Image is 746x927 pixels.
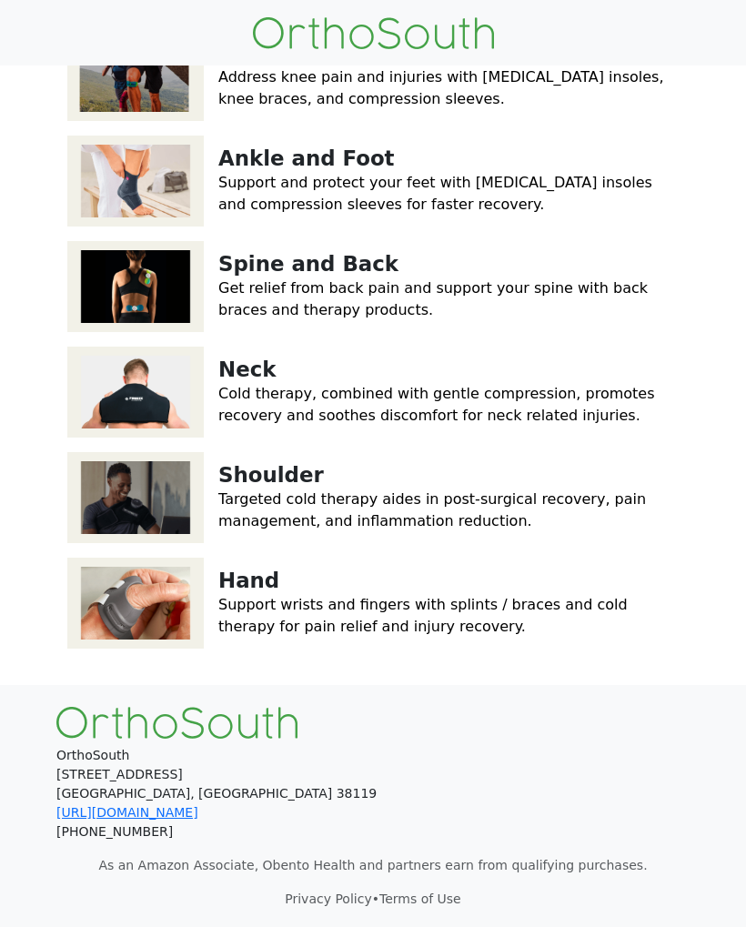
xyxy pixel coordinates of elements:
img: Spine and Back [67,241,204,332]
a: Privacy Policy [285,892,371,906]
img: OrthoSouth [56,707,297,739]
img: Shoulder [67,452,204,543]
a: Hand [218,569,279,592]
p: As an Amazon Associate, Obento Health and partners earn from qualifying purchases. [56,856,690,875]
img: Ankle and Foot [67,136,204,227]
a: Spine and Back [218,252,398,276]
a: Ankle and Foot [218,146,395,170]
a: Get relief from back pain and support your spine with back braces and therapy products. [218,279,648,318]
a: Address knee pain and injuries with [MEDICAL_DATA] insoles, knee braces, and compression sleeves. [218,68,664,107]
a: Support and protect your feet with [MEDICAL_DATA] insoles and compression sleeves for faster reco... [218,174,652,213]
a: Shoulder [218,463,324,487]
p: • [56,890,690,909]
a: [URL][DOMAIN_NAME] [56,805,198,820]
p: OrthoSouth [STREET_ADDRESS] [GEOGRAPHIC_DATA], [GEOGRAPHIC_DATA] 38119 [PHONE_NUMBER] [56,746,690,841]
a: Neck [218,358,276,381]
img: Neck [67,347,204,438]
img: Knee [67,30,204,121]
a: Support wrists and fingers with splints / braces and cold therapy for pain relief and injury reco... [218,596,628,635]
a: Terms of Use [379,892,461,906]
img: OrthoSouth [253,17,494,49]
a: Cold therapy, combined with gentle compression, promotes recovery and soothes discomfort for neck... [218,385,655,424]
img: Hand [67,558,204,649]
a: Targeted cold therapy aides in post-surgical recovery, pain management, and inflammation reduction. [218,490,646,529]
